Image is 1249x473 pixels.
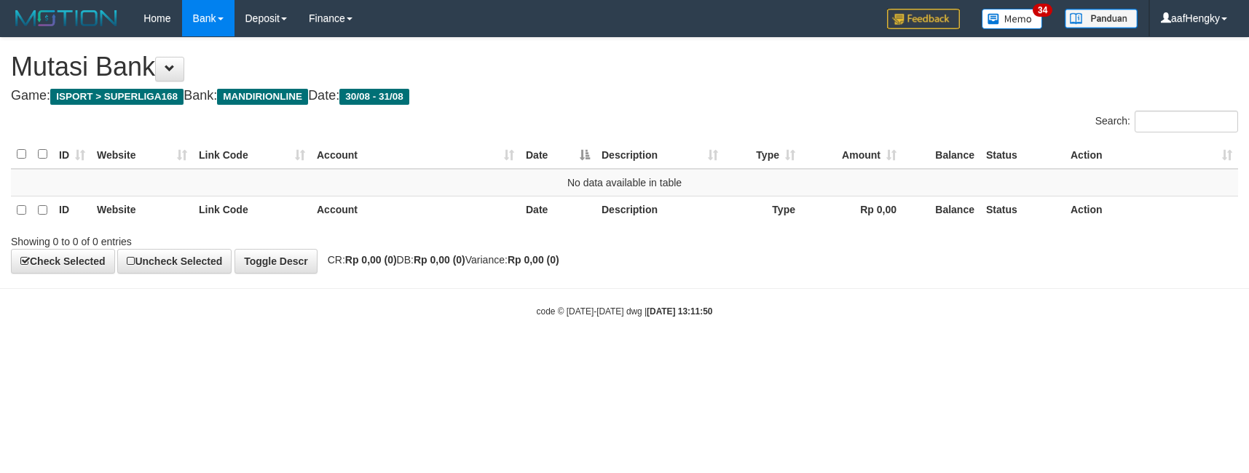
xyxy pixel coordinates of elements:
[902,140,980,169] th: Balance
[217,89,308,105] span: MANDIRIONLINE
[887,9,960,29] img: Feedback.jpg
[11,228,510,249] div: Showing 0 to 0 of 0 entries
[980,140,1065,169] th: Status
[320,254,559,266] span: CR: DB: Variance:
[596,140,724,169] th: Description: activate to sort column ascending
[508,254,559,266] strong: Rp 0,00 (0)
[11,52,1238,82] h1: Mutasi Bank
[53,140,91,169] th: ID: activate to sort column ascending
[414,254,465,266] strong: Rp 0,00 (0)
[1135,111,1238,132] input: Search:
[53,196,91,224] th: ID
[311,140,520,169] th: Account: activate to sort column ascending
[647,306,712,317] strong: [DATE] 13:11:50
[1065,196,1238,224] th: Action
[801,196,902,224] th: Rp 0,00
[537,306,713,317] small: code © [DATE]-[DATE] dwg |
[11,7,122,29] img: MOTION_logo.png
[982,9,1043,29] img: Button%20Memo.svg
[345,254,397,266] strong: Rp 0,00 (0)
[801,140,902,169] th: Amount: activate to sort column ascending
[596,196,724,224] th: Description
[339,89,409,105] span: 30/08 - 31/08
[11,249,115,274] a: Check Selected
[235,249,318,274] a: Toggle Descr
[50,89,184,105] span: ISPORT > SUPERLIGA168
[1065,9,1138,28] img: panduan.png
[117,249,232,274] a: Uncheck Selected
[520,196,596,224] th: Date
[91,196,193,224] th: Website
[520,140,596,169] th: Date: activate to sort column descending
[311,196,520,224] th: Account
[1033,4,1052,17] span: 34
[724,196,801,224] th: Type
[11,169,1238,196] td: No data available in table
[11,89,1238,103] h4: Game: Bank: Date:
[980,196,1065,224] th: Status
[1095,111,1238,132] label: Search:
[724,140,801,169] th: Type: activate to sort column ascending
[91,140,193,169] th: Website: activate to sort column ascending
[902,196,980,224] th: Balance
[193,196,311,224] th: Link Code
[1065,140,1238,169] th: Action: activate to sort column ascending
[193,140,311,169] th: Link Code: activate to sort column ascending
